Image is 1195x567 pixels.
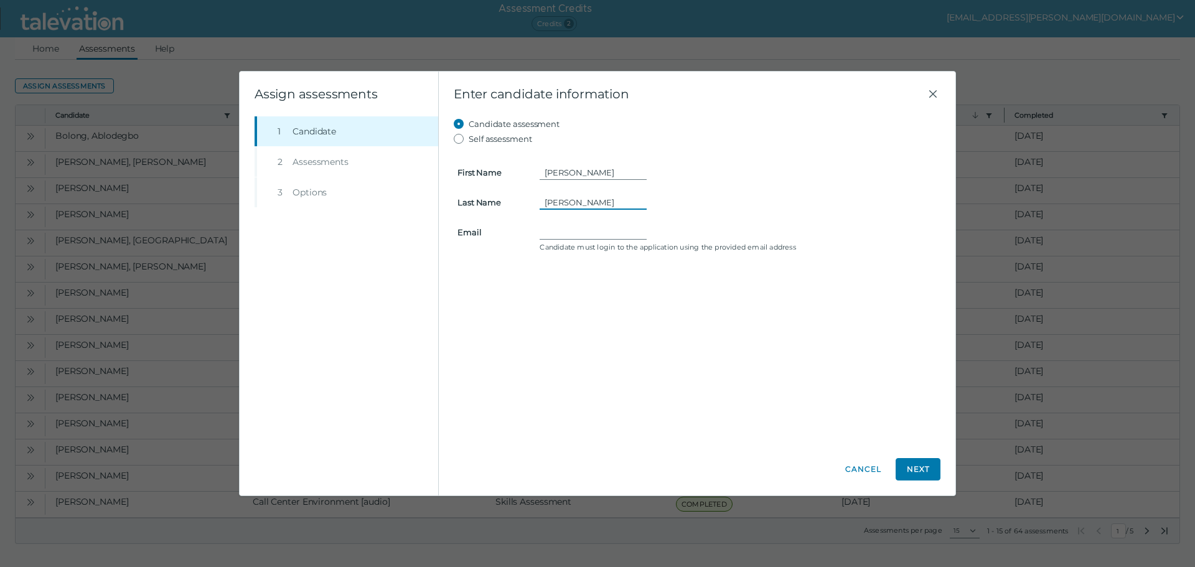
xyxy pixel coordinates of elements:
button: 1Candidate [257,116,438,146]
nav: Wizard steps [255,116,438,207]
label: Email [450,227,532,237]
label: Last Name [450,197,532,207]
button: Next [896,458,940,480]
span: Candidate [293,125,336,138]
label: First Name [450,167,532,177]
button: Close [926,87,940,101]
label: Self assessment [469,131,532,146]
clr-control-helper: Candidate must login to the application using the provided email address [540,242,937,252]
div: 1 [278,125,288,138]
span: Enter candidate information [454,87,926,101]
clr-wizard-title: Assign assessments [255,87,377,101]
label: Candidate assessment [469,116,560,131]
button: Cancel [841,458,886,480]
